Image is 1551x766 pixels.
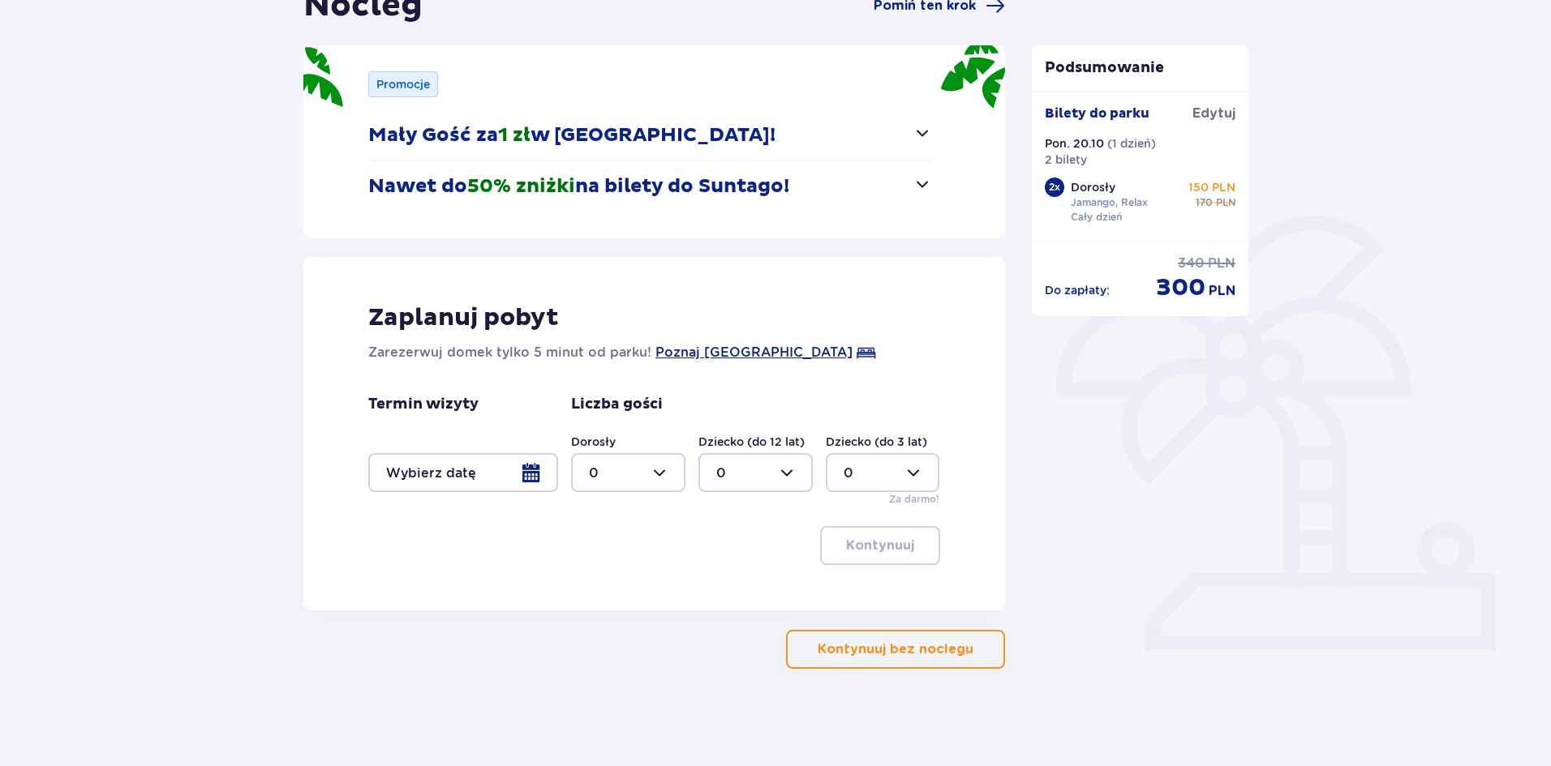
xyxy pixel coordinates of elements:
[889,492,939,507] p: Za darmo!
[698,434,805,450] label: Dziecko (do 12 lat)
[368,110,932,160] button: Mały Gość za1 złw [GEOGRAPHIC_DATA]!
[1196,195,1213,210] span: 170
[1178,255,1205,272] span: 340
[368,123,775,148] p: Mały Gość za w [GEOGRAPHIC_DATA]!
[1192,105,1235,122] span: Edytuj
[1216,195,1235,210] span: PLN
[655,343,853,362] a: Poznaj [GEOGRAPHIC_DATA]
[1156,272,1205,303] span: 300
[368,302,559,333] p: Zaplanuj pobyt
[1209,282,1235,300] span: PLN
[826,434,927,450] label: Dziecko (do 3 lat)
[1045,282,1110,298] p: Do zapłaty :
[368,343,651,362] p: Zarezerwuj domek tylko 5 minut od parku!
[1071,210,1122,225] p: Cały dzień
[846,537,914,554] p: Kontynuuj
[368,161,932,212] button: Nawet do50% zniżkina bilety do Suntago!
[1045,135,1104,152] p: Pon. 20.10
[1045,178,1064,197] div: 2 x
[571,434,616,450] label: Dorosły
[467,174,575,199] span: 50% zniżki
[376,76,430,92] p: Promocje
[1107,135,1156,152] p: ( 1 dzień )
[368,395,479,414] p: Termin wizyty
[1032,58,1249,78] p: Podsumowanie
[498,123,531,148] span: 1 zł
[820,526,940,565] button: Kontynuuj
[1071,179,1115,195] p: Dorosły
[818,640,973,658] p: Kontynuuj bez noclegu
[1045,105,1149,122] p: Bilety do parku
[368,174,789,199] p: Nawet do na bilety do Suntago!
[1071,195,1148,210] p: Jamango, Relax
[1188,179,1235,195] p: 150 PLN
[571,395,663,414] p: Liczba gości
[1208,255,1235,272] span: PLN
[786,630,1005,669] button: Kontynuuj bez noclegu
[1045,152,1087,168] p: 2 bilety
